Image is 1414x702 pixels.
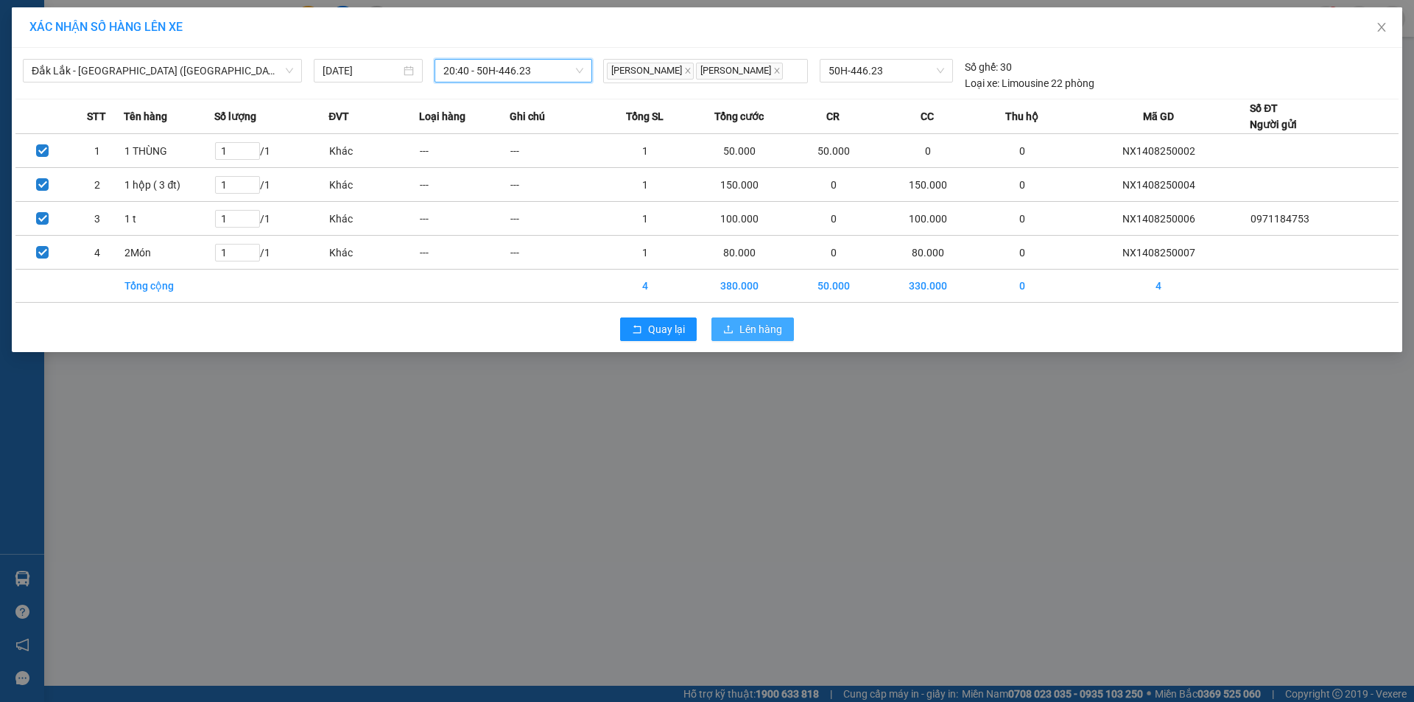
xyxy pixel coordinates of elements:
[607,63,694,80] span: [PERSON_NAME]
[684,67,692,74] span: close
[600,270,691,303] td: 4
[323,63,401,79] input: 14/08/2025
[328,134,419,168] td: Khác
[214,236,328,270] td: / 1
[141,48,259,69] div: 0889020443
[510,236,600,270] td: ---
[879,270,977,303] td: 330.000
[214,108,256,124] span: Số lượng
[773,67,781,74] span: close
[965,75,999,91] span: Loại xe:
[626,108,664,124] span: Tổng SL
[214,134,328,168] td: / 1
[789,202,879,236] td: 0
[977,134,1067,168] td: 0
[124,134,214,168] td: 1 THÙNG
[328,236,419,270] td: Khác
[711,317,794,341] button: uploadLên hàng
[1067,236,1250,270] td: NX1408250007
[691,134,789,168] td: 50.000
[328,108,349,124] span: ĐVT
[419,236,510,270] td: ---
[124,202,214,236] td: 1 t
[789,134,879,168] td: 50.000
[977,236,1067,270] td: 0
[600,236,691,270] td: 1
[921,108,934,124] span: CC
[510,134,600,168] td: ---
[32,60,293,82] span: Đắk Lắk - Sài Gòn (MT)
[620,317,697,341] button: rollbackQuay lại
[600,134,691,168] td: 1
[632,324,642,336] span: rollback
[696,63,783,80] span: [PERSON_NAME]
[70,168,124,202] td: 2
[1251,213,1309,225] span: 0971184753
[328,168,419,202] td: Khác
[739,321,782,337] span: Lên hàng
[124,236,214,270] td: 2Món
[1067,168,1250,202] td: NX1408250004
[510,168,600,202] td: ---
[141,77,162,92] span: DĐ:
[648,321,685,337] span: Quay lại
[29,20,183,34] span: XÁC NHẬN SỐ HÀNG LÊN XE
[1143,108,1174,124] span: Mã GD
[124,108,167,124] span: Tên hàng
[13,13,130,48] div: VP MĐRắk (NX)
[443,60,583,82] span: 20:40 - 50H-446.23
[13,14,35,29] span: Gửi:
[977,168,1067,202] td: 0
[829,60,943,82] span: 50H-446.23
[214,202,328,236] td: / 1
[965,59,1012,75] div: 30
[714,108,764,124] span: Tổng cước
[691,168,789,202] td: 150.000
[214,168,328,202] td: / 1
[691,270,789,303] td: 380.000
[70,236,124,270] td: 4
[1376,21,1387,33] span: close
[419,134,510,168] td: ---
[419,202,510,236] td: ---
[965,59,998,75] span: Số ghế:
[1005,108,1038,124] span: Thu hộ
[419,108,465,124] span: Loại hàng
[600,202,691,236] td: 1
[691,236,789,270] td: 80.000
[600,168,691,202] td: 1
[328,202,419,236] td: Khác
[510,108,545,124] span: Ghi chú
[879,134,977,168] td: 0
[1361,7,1402,49] button: Close
[723,324,734,336] span: upload
[789,236,879,270] td: 0
[879,168,977,202] td: 150.000
[124,270,214,303] td: Tổng cộng
[789,168,879,202] td: 0
[789,270,879,303] td: 50.000
[141,13,259,48] div: Bến Xe Miền Đông
[70,202,124,236] td: 3
[510,202,600,236] td: ---
[965,75,1094,91] div: Limousine 22 phòng
[87,108,106,124] span: STT
[977,202,1067,236] td: 0
[419,168,510,202] td: ---
[1250,100,1297,133] div: Số ĐT Người gửi
[879,236,977,270] td: 80.000
[70,134,124,168] td: 1
[691,202,789,236] td: 100.000
[1067,270,1250,303] td: 4
[141,14,176,29] span: Nhận:
[826,108,840,124] span: CR
[977,270,1067,303] td: 0
[124,168,214,202] td: 1 hộp ( 3 đt)
[141,69,224,120] span: ĐỒNG PHÚ
[1067,202,1250,236] td: NX1408250006
[1067,134,1250,168] td: NX1408250002
[879,202,977,236] td: 100.000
